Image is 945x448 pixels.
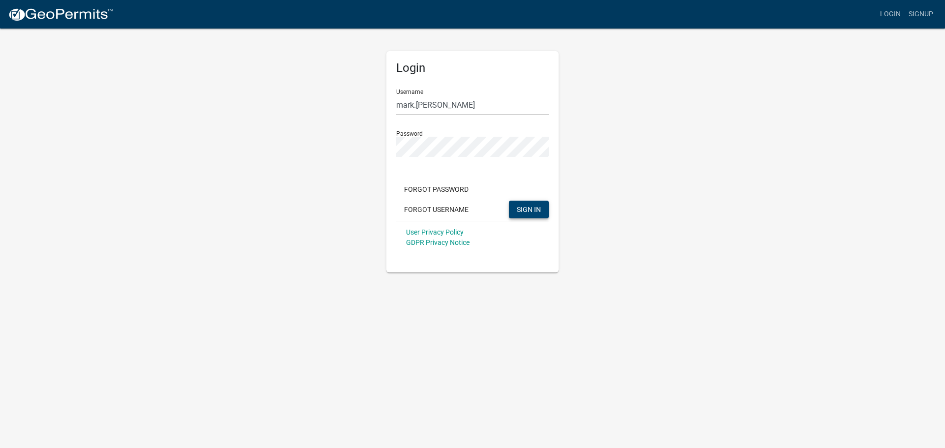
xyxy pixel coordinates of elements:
[396,61,549,75] h5: Login
[406,239,470,246] a: GDPR Privacy Notice
[905,5,937,24] a: Signup
[509,201,549,218] button: SIGN IN
[396,201,476,218] button: Forgot Username
[396,180,476,198] button: Forgot Password
[406,228,464,236] a: User Privacy Policy
[517,205,541,213] span: SIGN IN
[876,5,905,24] a: Login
